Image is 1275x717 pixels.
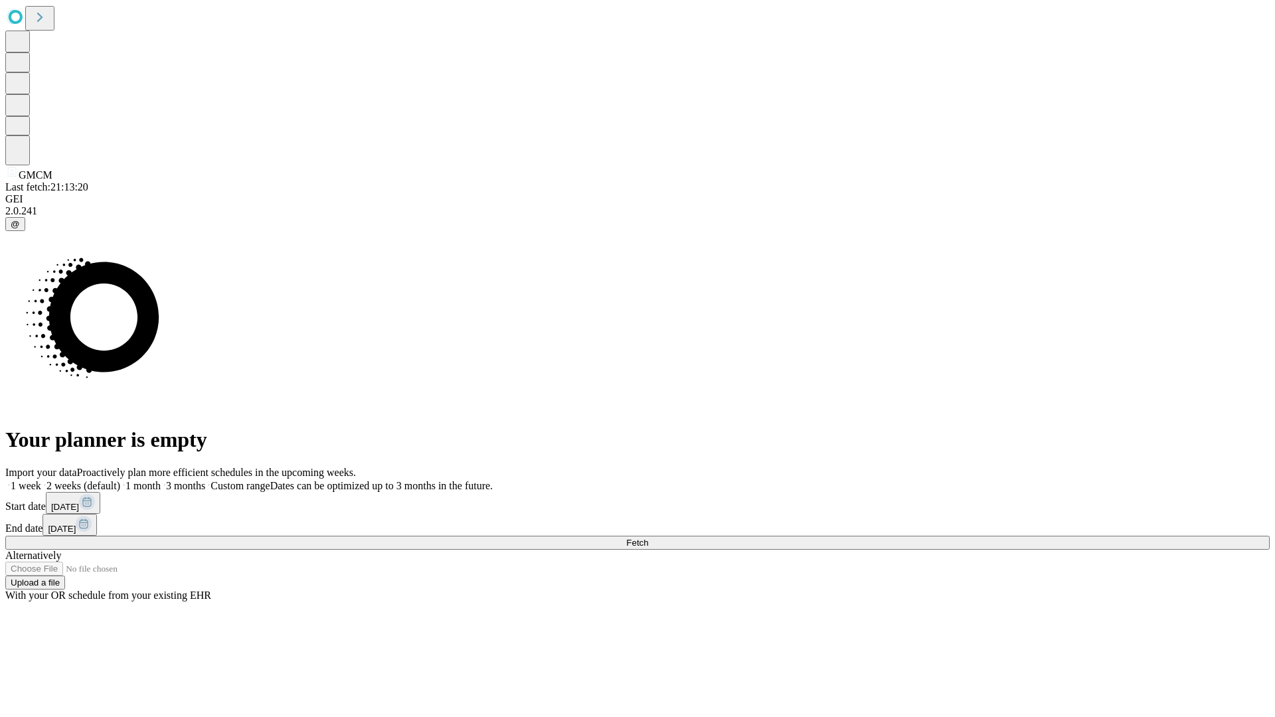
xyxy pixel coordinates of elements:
[19,169,52,181] span: GMCM
[46,492,100,514] button: [DATE]
[48,524,76,534] span: [DATE]
[126,480,161,491] span: 1 month
[11,480,41,491] span: 1 week
[166,480,205,491] span: 3 months
[5,514,1270,536] div: End date
[42,514,97,536] button: [DATE]
[270,480,493,491] span: Dates can be optimized up to 3 months in the future.
[5,217,25,231] button: @
[11,219,20,229] span: @
[5,550,61,561] span: Alternatively
[5,181,88,193] span: Last fetch: 21:13:20
[626,538,648,548] span: Fetch
[5,205,1270,217] div: 2.0.241
[46,480,120,491] span: 2 weeks (default)
[5,590,211,601] span: With your OR schedule from your existing EHR
[5,467,77,478] span: Import your data
[51,502,79,512] span: [DATE]
[5,492,1270,514] div: Start date
[5,428,1270,452] h1: Your planner is empty
[5,576,65,590] button: Upload a file
[5,193,1270,205] div: GEI
[211,480,270,491] span: Custom range
[77,467,356,478] span: Proactively plan more efficient schedules in the upcoming weeks.
[5,536,1270,550] button: Fetch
